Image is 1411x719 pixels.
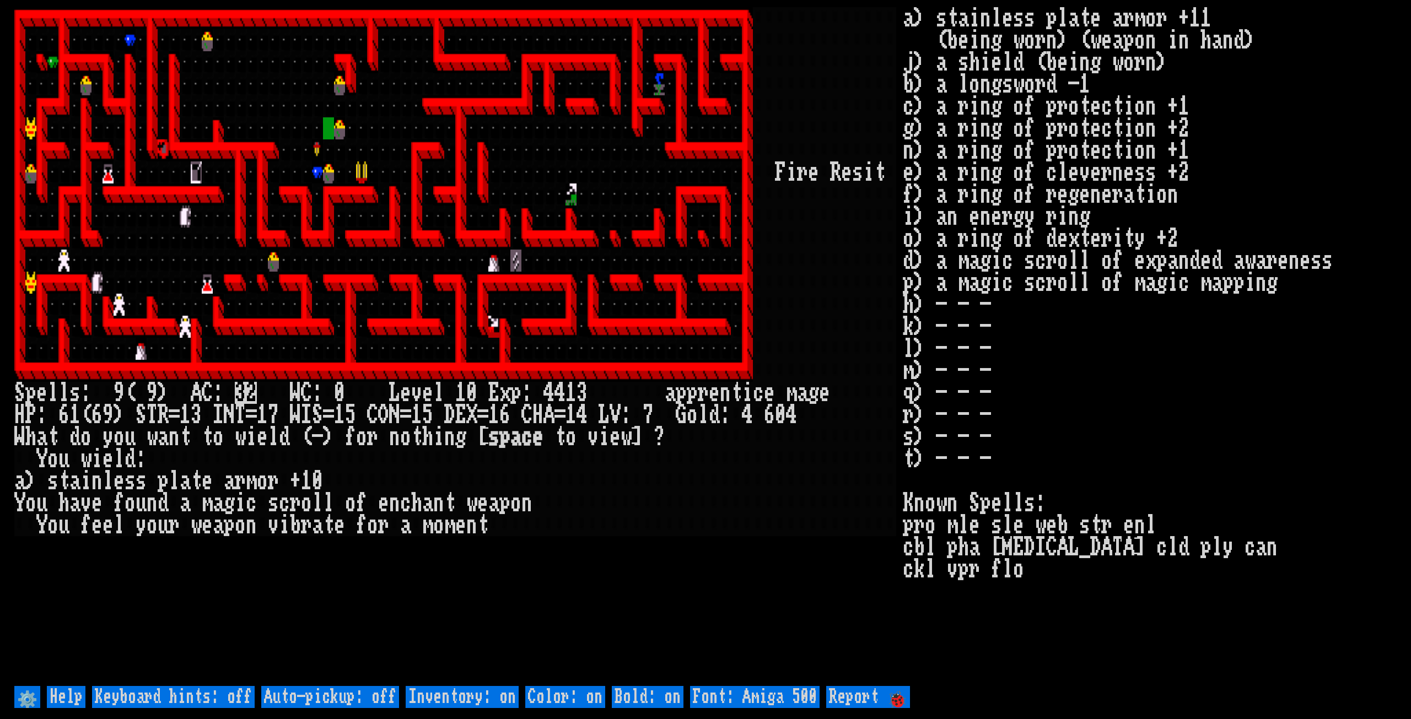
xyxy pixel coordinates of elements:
div: a [422,492,433,514]
div: o [257,470,268,492]
div: t [202,426,213,448]
div: o [433,514,444,536]
div: o [235,514,246,536]
div: a [797,382,808,404]
div: o [25,492,36,514]
div: n [389,492,400,514]
div: y [136,514,147,536]
div: n [169,426,180,448]
div: g [455,426,466,448]
div: w [147,426,158,448]
div: o [213,426,224,448]
div: u [58,514,69,536]
div: C [202,382,213,404]
div: i [742,382,753,404]
div: R [830,161,841,183]
div: 1 [257,404,268,426]
div: : [312,382,323,404]
div: ( [301,426,312,448]
div: a [400,514,411,536]
div: e [819,382,830,404]
div: l [47,382,58,404]
div: l [114,448,125,470]
div: o [147,514,158,536]
div: X [466,404,477,426]
div: r [169,514,180,536]
div: c [279,492,290,514]
div: t [477,514,488,536]
div: u [36,492,47,514]
div: d [69,426,80,448]
div: e [477,492,488,514]
input: Inventory: on [406,686,519,708]
div: e [709,382,720,404]
div: u [158,514,169,536]
div: i [235,492,246,514]
div: e [114,470,125,492]
div: 5 [345,404,356,426]
div: Y [36,514,47,536]
div: p [499,426,510,448]
div: a [180,492,191,514]
input: Font: Amiga 500 [690,686,820,708]
div: e [257,426,268,448]
div: n [521,492,532,514]
div: h [58,492,69,514]
div: e [91,492,103,514]
div: t [554,426,566,448]
div: n [720,382,731,404]
div: e [103,448,114,470]
mark: 3 [235,382,246,404]
div: m [786,382,797,404]
div: p [25,382,36,404]
div: l [268,426,279,448]
input: ⚙️ [14,686,40,708]
div: ) [25,470,36,492]
div: o [47,514,58,536]
div: l [698,404,709,426]
div: m [422,514,433,536]
div: o [125,492,136,514]
div: R [158,404,169,426]
div: e [91,514,103,536]
div: l [323,492,334,514]
div: Y [14,492,25,514]
div: v [80,492,91,514]
input: Help [47,686,85,708]
div: v [268,514,279,536]
div: 7 [268,404,279,426]
div: i [433,426,444,448]
div: l [58,382,69,404]
div: y [103,426,114,448]
div: 4 [577,404,588,426]
div: n [147,492,158,514]
div: T [147,404,158,426]
div: s [268,492,279,514]
div: E [455,404,466,426]
div: n [91,470,103,492]
div: o [47,448,58,470]
div: 1 [301,470,312,492]
div: l [114,514,125,536]
div: E [488,382,499,404]
div: e [841,161,852,183]
div: 4 [554,382,566,404]
div: o [80,426,91,448]
div: L [599,404,610,426]
div: r [698,382,709,404]
div: I [301,404,312,426]
div: N [389,404,400,426]
div: l [169,470,180,492]
div: p [510,382,521,404]
div: S [14,382,25,404]
input: Report 🐞 [826,686,910,708]
div: c [521,426,532,448]
div: 1 [180,404,191,426]
div: 0 [775,404,786,426]
input: Auto-pickup: off [261,686,399,708]
div: a [14,470,25,492]
div: a [224,470,235,492]
div: ) [323,426,334,448]
div: ) [158,382,169,404]
div: u [58,448,69,470]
